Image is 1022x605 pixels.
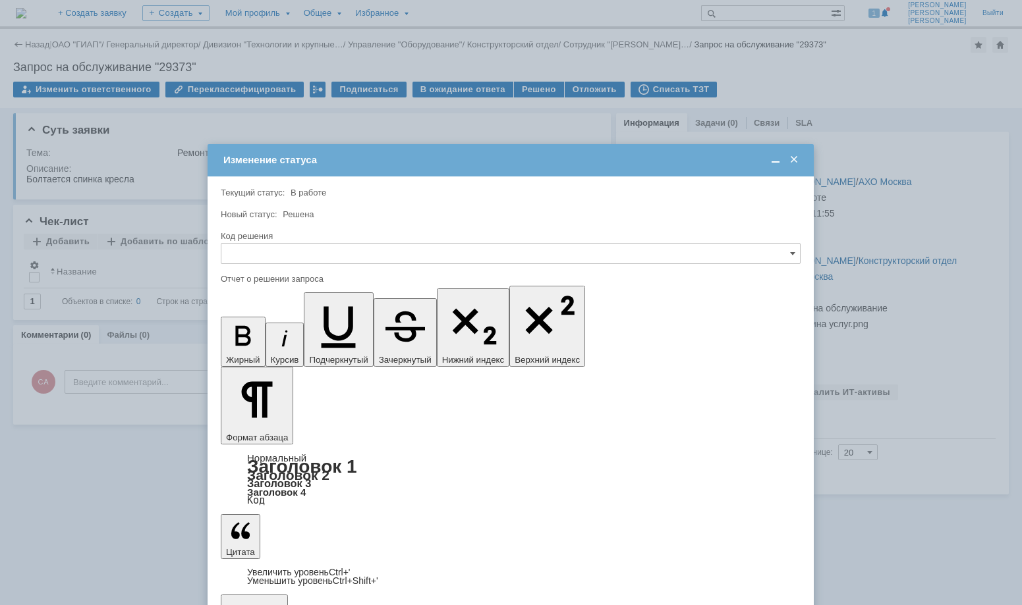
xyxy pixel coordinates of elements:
[247,456,357,477] a: Заголовок 1
[221,232,798,240] div: Код решения
[379,355,432,365] span: Зачеркнутый
[226,547,255,557] span: Цитата
[247,452,306,463] a: Нормальный
[221,568,801,585] div: Цитата
[247,487,306,498] a: Заголовок 4
[221,209,277,219] label: Новый статус:
[266,323,304,367] button: Курсив
[437,288,510,367] button: Нижний индекс
[515,355,580,365] span: Верхний индекс
[226,433,288,442] span: Формат абзаца
[223,154,801,166] div: Изменение статуса
[769,154,782,166] span: Свернуть (Ctrl + M)
[442,355,505,365] span: Нижний индекс
[221,275,798,283] div: Отчет о решении запроса
[221,188,285,197] label: Текущий статус:
[309,355,368,365] span: Подчеркнутый
[221,317,266,367] button: Жирный
[283,209,314,219] span: Решена
[226,355,260,365] span: Жирный
[247,575,378,586] a: Decrease
[291,188,326,197] span: В работе
[304,292,373,367] button: Подчеркнутый
[329,567,351,577] span: Ctrl+'
[374,298,437,367] button: Зачеркнутый
[247,567,351,577] a: Increase
[221,454,801,505] div: Формат абзаца
[271,355,299,365] span: Курсив
[247,477,311,489] a: Заголовок 3
[221,367,293,444] button: Формат абзаца
[247,467,329,483] a: Заголовок 2
[247,494,265,506] a: Код
[221,514,260,559] button: Цитата
[509,286,585,367] button: Верхний индекс
[787,154,801,166] span: Закрыть
[333,575,378,586] span: Ctrl+Shift+'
